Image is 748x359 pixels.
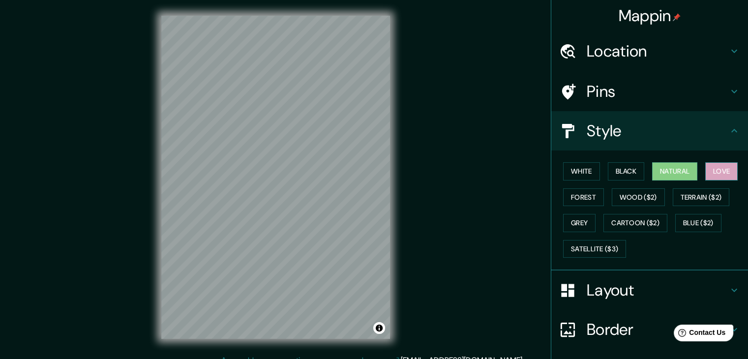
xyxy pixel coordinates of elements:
button: Wood ($2) [612,188,665,207]
div: Style [551,111,748,150]
button: Grey [563,214,596,232]
h4: Pins [587,82,728,101]
div: Layout [551,270,748,310]
h4: Layout [587,280,728,300]
button: Toggle attribution [373,322,385,334]
h4: Mappin [619,6,681,26]
button: Forest [563,188,604,207]
div: Border [551,310,748,349]
div: Location [551,31,748,71]
button: Black [608,162,645,180]
button: Satellite ($3) [563,240,626,258]
button: Blue ($2) [675,214,721,232]
iframe: Help widget launcher [660,321,737,348]
button: Natural [652,162,697,180]
h4: Border [587,320,728,339]
button: Cartoon ($2) [603,214,667,232]
div: Pins [551,72,748,111]
button: Love [705,162,738,180]
img: pin-icon.png [673,13,681,21]
button: Terrain ($2) [673,188,730,207]
button: White [563,162,600,180]
h4: Style [587,121,728,141]
canvas: Map [161,16,390,339]
h4: Location [587,41,728,61]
